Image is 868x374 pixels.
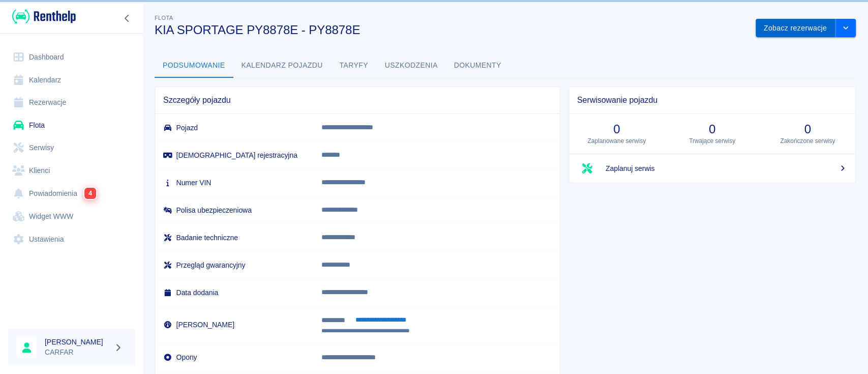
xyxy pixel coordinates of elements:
[672,122,752,136] h3: 0
[8,182,135,205] a: Powiadomienia4
[768,136,847,146] p: Zakończone serwisy
[577,122,656,136] h3: 0
[163,287,305,298] h6: Data dodania
[8,91,135,114] a: Rezerwacje
[8,136,135,159] a: Serwisy
[835,19,856,38] button: drop-down
[163,260,305,270] h6: Przegląd gwarancyjny
[163,205,305,215] h6: Polisa ubezpieczeniowa
[155,53,233,78] button: Podsumowanie
[163,352,305,362] h6: Opony
[8,69,135,92] a: Kalendarz
[233,53,331,78] button: Kalendarz pojazdu
[577,95,847,105] span: Serwisowanie pojazdu
[84,188,96,199] span: 4
[8,159,135,182] a: Klienci
[664,114,760,154] a: 0Trwające serwisy
[163,123,305,133] h6: Pojazd
[163,95,552,105] span: Szczegóły pojazdu
[8,114,135,137] a: Flota
[163,320,305,330] h6: [PERSON_NAME]
[606,163,847,174] span: Zaplanuj serwis
[8,8,76,25] a: Renthelp logo
[8,46,135,69] a: Dashboard
[446,53,510,78] button: Dokumenty
[768,122,847,136] h3: 0
[8,205,135,228] a: Widget WWW
[45,337,110,347] h6: [PERSON_NAME]
[155,23,747,37] h3: KIA SPORTAGE PY8878E - PY8878E
[569,154,855,183] a: Zaplanuj serwis
[163,178,305,188] h6: Numer VIN
[12,8,76,25] img: Renthelp logo
[163,233,305,243] h6: Badanie techniczne
[672,136,752,146] p: Trwające serwisy
[577,136,656,146] p: Zaplanowane serwisy
[569,114,665,154] a: 0Zaplanowane serwisy
[155,15,173,21] span: Flota
[377,53,446,78] button: Uszkodzenia
[756,19,835,38] button: Zobacz rezerwacje
[331,53,377,78] button: Taryfy
[760,114,855,154] a: 0Zakończone serwisy
[119,12,135,25] button: Zwiń nawigację
[45,347,110,358] p: CARFAR
[163,150,305,160] h6: [DEMOGRAPHIC_DATA] rejestracyjna
[8,228,135,251] a: Ustawienia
